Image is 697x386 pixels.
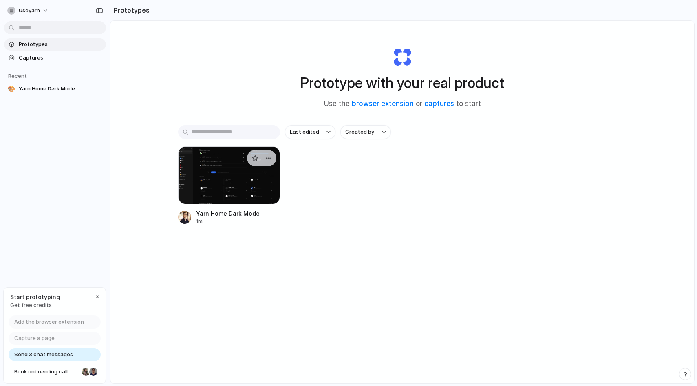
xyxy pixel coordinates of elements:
a: 🎨Yarn Home Dark Mode [4,83,106,95]
span: Add the browser extension [14,318,84,326]
div: Yarn Home Dark Mode [196,209,260,218]
span: Captures [19,54,103,62]
div: 🎨 [7,85,15,93]
div: Nicole Kubica [81,367,91,377]
span: Prototypes [19,40,103,49]
span: useyarn [19,7,40,15]
div: Christian Iacullo [88,367,98,377]
span: Use the or to start [324,99,481,109]
a: Prototypes [4,38,106,51]
span: Yarn Home Dark Mode [19,85,103,93]
span: Capture a page [14,334,55,342]
span: Get free credits [10,301,60,309]
button: useyarn [4,4,53,17]
h2: Prototypes [110,5,150,15]
a: Yarn Home Dark ModeYarn Home Dark Mode1m [178,146,280,225]
span: Recent [8,73,27,79]
span: Book onboarding call [14,368,79,376]
button: Last edited [285,125,335,139]
a: captures [424,99,454,108]
span: Send 3 chat messages [14,351,73,359]
h1: Prototype with your real product [300,72,504,94]
a: browser extension [352,99,414,108]
div: 1m [196,218,260,225]
a: Book onboarding call [9,365,101,378]
button: Created by [340,125,391,139]
span: Created by [345,128,374,136]
a: Captures [4,52,106,64]
span: Start prototyping [10,293,60,301]
span: Last edited [290,128,319,136]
